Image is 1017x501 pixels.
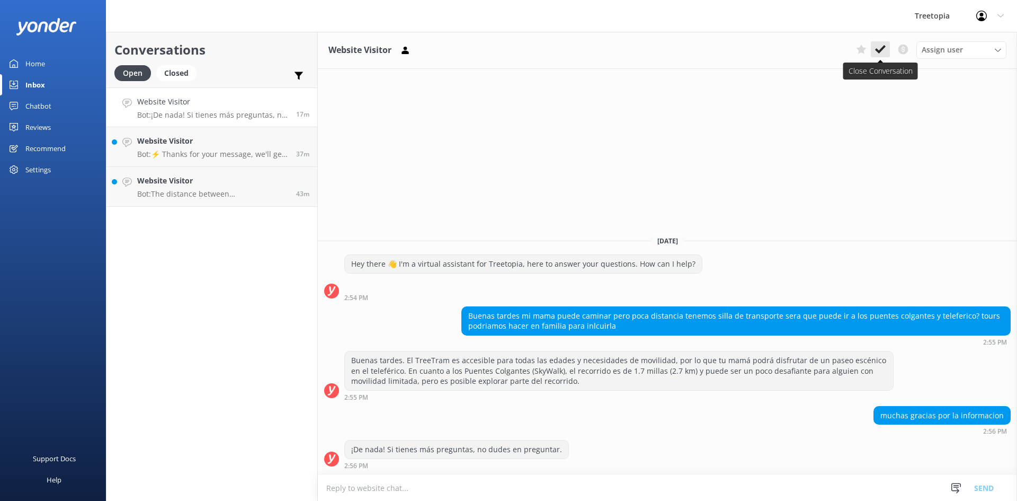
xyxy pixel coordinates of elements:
div: Buenas tardes mi mama puede caminar pero poca distancia tenemos silla de transporte sera que pued... [462,307,1010,335]
div: Buenas tardes. El TreeTram es accesible para todas las edades y necesidades de movilidad, por lo ... [345,351,893,390]
p: Bot: The distance between [GEOGRAPHIC_DATA] and [GEOGRAPHIC_DATA] is approximately 115 km (71 mil... [137,189,288,199]
p: Bot: ⚡ Thanks for your message, we'll get back to you as soon as we can. You're also welcome to k... [137,150,288,159]
h3: Website Visitor [328,43,391,57]
div: Chatbot [25,95,51,117]
div: Assign User [916,41,1006,58]
div: muchas gracias por la informacion [874,407,1010,425]
div: Closed [156,65,197,81]
div: Reviews [25,117,51,138]
a: Website VisitorBot:¡De nada! Si tienes más preguntas, no dudes en preguntar.17m [106,87,317,127]
div: Settings [25,159,51,180]
div: Sep 17 2025 02:55pm (UTC -06:00) America/Mexico_City [344,393,894,401]
a: Open [114,67,156,78]
p: Bot: ¡De nada! Si tienes más preguntas, no dudes en preguntar. [137,110,288,120]
strong: 2:56 PM [983,428,1007,435]
a: Website VisitorBot:⚡ Thanks for your message, we'll get back to you as soon as we can. You're als... [106,127,317,167]
a: Website VisitorBot:The distance between [GEOGRAPHIC_DATA] and [GEOGRAPHIC_DATA] is approximately ... [106,167,317,207]
a: Closed [156,67,202,78]
div: ¡De nada! Si tienes más preguntas, no dudes en preguntar. [345,441,568,459]
strong: 2:55 PM [344,394,368,401]
strong: 2:56 PM [344,463,368,469]
h4: Website Visitor [137,175,288,187]
div: Sep 17 2025 02:56pm (UTC -06:00) America/Mexico_City [873,427,1011,435]
h4: Website Visitor [137,96,288,108]
h4: Website Visitor [137,135,288,147]
img: yonder-white-logo.png [16,18,77,36]
div: Sep 17 2025 02:54pm (UTC -06:00) America/Mexico_City [344,294,702,301]
span: Sep 17 2025 02:31pm (UTC -06:00) America/Mexico_City [296,189,309,198]
span: Assign user [922,44,963,56]
strong: 2:55 PM [983,339,1007,346]
span: Sep 17 2025 02:56pm (UTC -06:00) America/Mexico_City [296,110,309,119]
span: [DATE] [651,236,684,245]
div: Inbox [25,74,45,95]
div: Help [47,469,61,490]
div: Hey there 👋 I'm a virtual assistant for Treetopia, here to answer your questions. How can I help? [345,255,702,273]
div: Open [114,65,151,81]
div: Home [25,53,45,74]
strong: 2:54 PM [344,295,368,301]
span: Sep 17 2025 02:36pm (UTC -06:00) America/Mexico_City [296,150,309,159]
div: Recommend [25,138,66,159]
div: Support Docs [33,448,76,469]
div: Sep 17 2025 02:56pm (UTC -06:00) America/Mexico_City [344,462,569,469]
h2: Conversations [114,40,309,60]
div: Sep 17 2025 02:55pm (UTC -06:00) America/Mexico_City [461,338,1011,346]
